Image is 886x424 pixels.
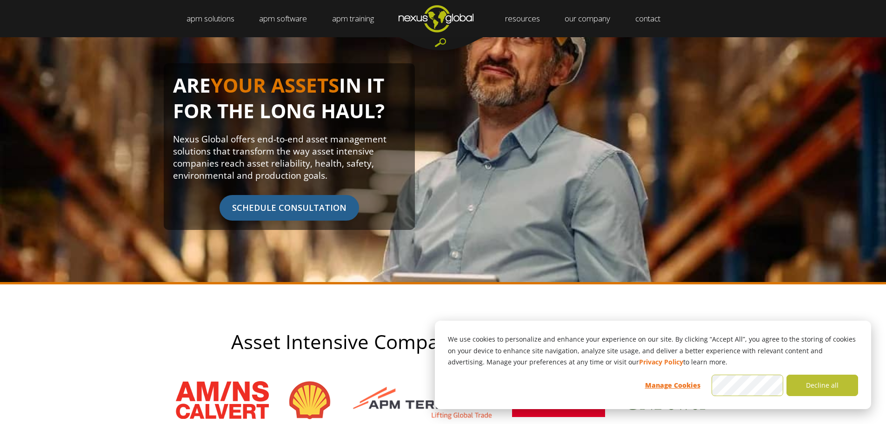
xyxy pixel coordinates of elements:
button: Manage Cookies [637,375,708,396]
a: Privacy Policy [639,357,683,368]
img: apm-terminals-logo [351,379,494,421]
img: amns_logo [176,381,269,419]
h2: Asset Intensive Companies Trust Nexus Global [141,331,746,352]
span: SCHEDULE CONSULTATION [220,195,359,221]
img: shell-logo [287,379,333,421]
button: Decline all [786,375,858,396]
p: We use cookies to personalize and enhance your experience on our site. By clicking “Accept All”, ... [448,334,858,368]
div: Cookie banner [435,321,871,409]
h1: ARE IN IT FOR THE LONG HAUL? [173,73,406,133]
p: Nexus Global offers end-to-end asset management solutions that transform the way asset intensive ... [173,133,406,182]
button: Accept all [712,375,783,396]
span: YOUR ASSETS [211,72,339,98]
